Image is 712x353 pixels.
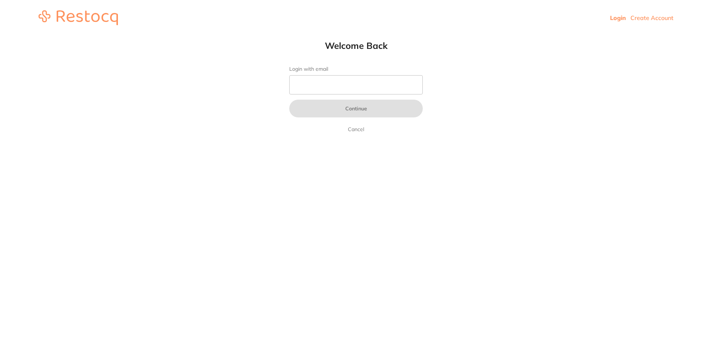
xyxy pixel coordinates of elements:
[39,10,118,25] img: restocq_logo.svg
[274,40,438,51] h1: Welcome Back
[610,14,626,21] a: Login
[289,66,423,72] label: Login with email
[346,125,366,134] a: Cancel
[630,14,673,21] a: Create Account
[289,100,423,117] button: Continue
